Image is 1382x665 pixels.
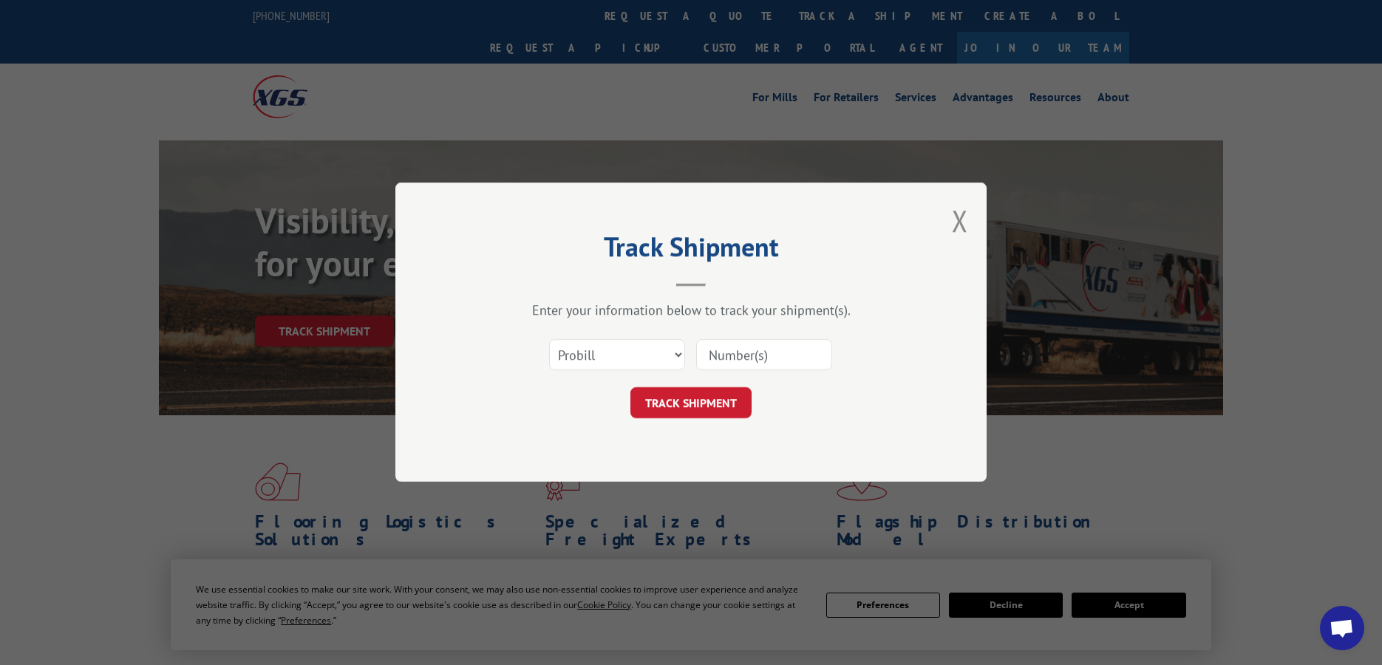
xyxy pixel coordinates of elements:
[630,388,752,419] button: TRACK SHIPMENT
[469,302,913,319] div: Enter your information below to track your shipment(s).
[696,340,832,371] input: Number(s)
[469,236,913,265] h2: Track Shipment
[1320,606,1364,650] div: Open chat
[952,201,968,240] button: Close modal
